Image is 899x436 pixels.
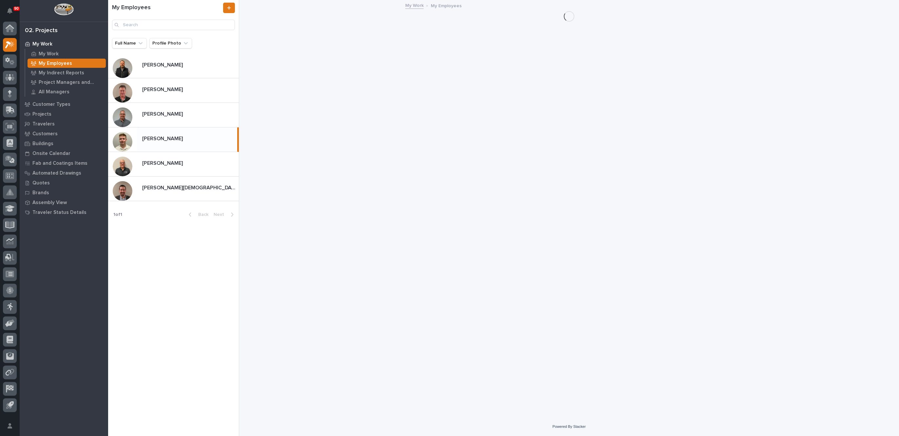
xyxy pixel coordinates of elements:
p: [PERSON_NAME] [142,61,184,68]
a: [PERSON_NAME][PERSON_NAME] [108,78,239,103]
h1: My Employees [112,4,222,11]
a: [PERSON_NAME][DEMOGRAPHIC_DATA][PERSON_NAME][DEMOGRAPHIC_DATA] [108,177,239,201]
p: [PERSON_NAME] [142,159,184,166]
p: My Work [32,41,52,47]
p: [PERSON_NAME] [142,110,184,117]
div: 02. Projects [25,27,58,34]
a: My Employees [25,59,108,68]
a: My Indirect Reports [25,68,108,77]
a: All Managers [25,87,108,96]
a: Projects [20,109,108,119]
p: Brands [32,190,49,196]
button: Notifications [3,4,17,18]
a: Project Managers and Engineers [25,78,108,87]
input: Search [112,20,235,30]
a: Travelers [20,119,108,129]
a: Quotes [20,178,108,188]
a: [PERSON_NAME][PERSON_NAME] [108,127,239,152]
a: My Work [405,1,424,9]
a: [PERSON_NAME][PERSON_NAME] [108,152,239,177]
p: Travelers [32,121,55,127]
a: Traveler Status Details [20,207,108,217]
p: My Employees [431,2,462,9]
a: My Work [20,39,108,49]
button: Profile Photo [149,38,192,48]
p: Quotes [32,180,50,186]
p: [PERSON_NAME] [142,134,184,142]
a: Customer Types [20,99,108,109]
a: Powered By Stacker [552,425,585,428]
a: My Work [25,49,108,58]
p: Traveler Status Details [32,210,86,216]
p: My Employees [39,61,72,66]
p: [PERSON_NAME][DEMOGRAPHIC_DATA] [142,183,238,191]
p: Buildings [32,141,53,147]
div: Notifications90 [8,8,17,18]
a: Brands [20,188,108,198]
p: Assembly View [32,200,67,206]
button: Back [183,212,211,218]
span: Back [194,212,208,218]
p: My Indirect Reports [39,70,84,76]
p: [PERSON_NAME] [142,85,184,93]
a: [PERSON_NAME][PERSON_NAME] [108,54,239,78]
a: Onsite Calendar [20,148,108,158]
button: Next [211,212,239,218]
p: Automated Drawings [32,170,81,176]
p: All Managers [39,89,69,95]
a: [PERSON_NAME][PERSON_NAME] [108,103,239,127]
button: Full Name [112,38,147,48]
span: Next [214,212,228,218]
p: Customer Types [32,102,70,107]
a: Buildings [20,139,108,148]
a: Customers [20,129,108,139]
p: My Work [39,51,59,57]
p: Project Managers and Engineers [39,80,103,85]
p: Customers [32,131,58,137]
img: Workspace Logo [54,3,73,15]
a: Automated Drawings [20,168,108,178]
p: Onsite Calendar [32,151,70,157]
a: Fab and Coatings Items [20,158,108,168]
p: 1 of 1 [108,207,127,223]
p: Projects [32,111,51,117]
a: Assembly View [20,198,108,207]
p: 90 [14,6,19,11]
p: Fab and Coatings Items [32,161,87,166]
